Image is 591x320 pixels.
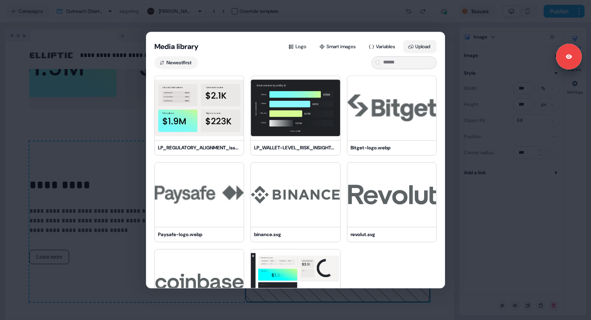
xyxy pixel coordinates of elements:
[364,40,402,53] button: Variables
[254,230,337,238] div: binance.svg
[158,144,240,152] div: LP_REGULATORY_ALIGNMENT_issuer_due_dilligence.webp
[347,76,436,140] img: Bitget-logo.webp
[251,76,340,140] img: LP_WALLET-LEVEL_RISK_INSIGHT_issuer_due_dilligence.webp
[155,163,244,227] img: Paysafe-logo.webp
[403,40,437,53] button: Upload
[251,163,340,227] img: binance.svg
[158,230,240,238] div: Paysafe-logo.webp
[154,56,198,69] button: Newestfirst
[154,42,199,51] button: Media library
[314,40,362,53] button: Smart images
[283,40,313,53] button: Logo
[251,249,340,314] img: Stablecoin_Chart_Only.gif
[254,144,337,152] div: LP_WALLET-LEVEL_RISK_INSIGHT_issuer_due_dilligence.webp
[347,163,436,227] img: revolut.svg
[155,76,244,140] img: LP_REGULATORY_ALIGNMENT_issuer_due_dilligence.webp
[155,249,244,314] img: coinbase.svg
[351,230,433,238] div: revolut.svg
[351,144,433,152] div: Bitget-logo.webp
